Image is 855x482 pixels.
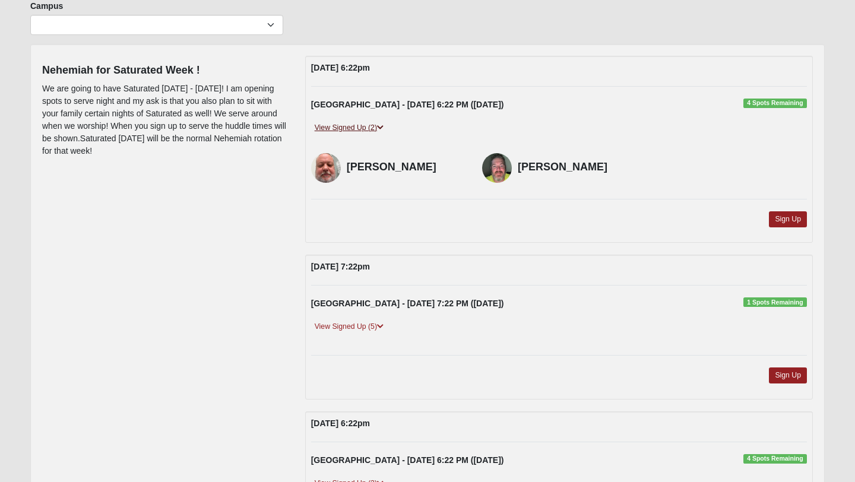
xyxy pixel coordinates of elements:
span: 4 Spots Remaining [743,99,807,108]
p: We are going to have Saturated [DATE] - [DATE]! I am opening spots to serve night and my ask is t... [42,83,287,157]
strong: [DATE] 7:22pm [311,262,370,271]
strong: [DATE] 6:22pm [311,418,370,428]
h4: [PERSON_NAME] [347,161,464,174]
h4: Nehemiah for Saturated Week ! [42,64,287,77]
span: 1 Spots Remaining [743,297,807,307]
strong: [GEOGRAPHIC_DATA] - [DATE] 6:22 PM ([DATE]) [311,455,504,465]
a: Sign Up [769,367,807,383]
img: Paul Supinsky [311,153,341,183]
a: Sign Up [769,211,807,227]
span: 4 Spots Remaining [743,454,807,464]
strong: [DATE] 6:22pm [311,63,370,72]
h4: [PERSON_NAME] [518,161,635,174]
strong: [GEOGRAPHIC_DATA] - [DATE] 6:22 PM ([DATE]) [311,100,504,109]
a: View Signed Up (2) [311,122,387,134]
strong: [GEOGRAPHIC_DATA] - [DATE] 7:22 PM ([DATE]) [311,299,504,308]
a: View Signed Up (5) [311,321,387,333]
img: Richard Frakes [482,153,512,183]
